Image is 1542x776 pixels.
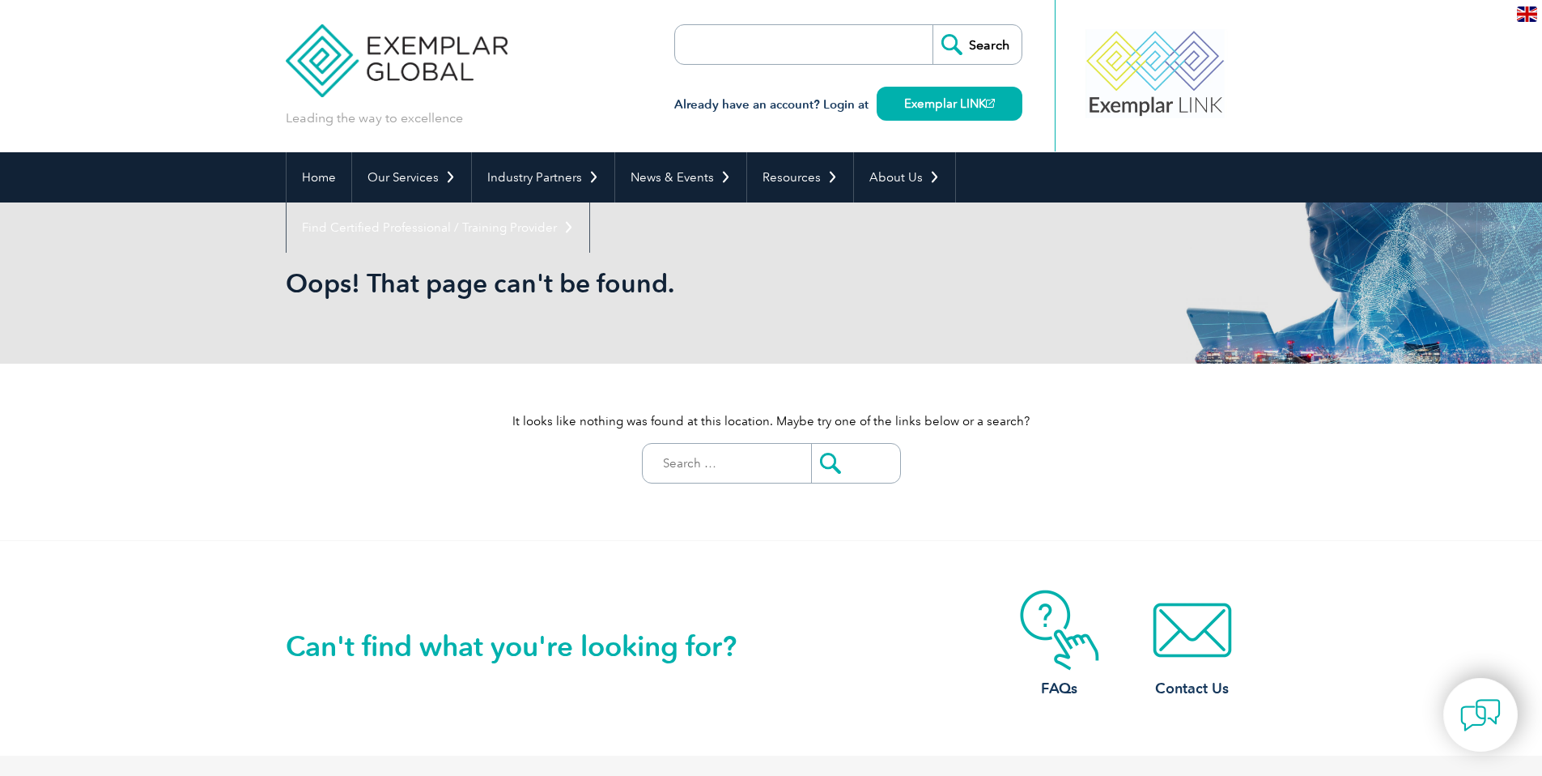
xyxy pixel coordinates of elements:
h3: Already have an account? Login at [674,95,1022,115]
input: Search [932,25,1022,64]
img: contact-faq.webp [995,590,1124,671]
a: Our Services [352,152,471,203]
a: Resources [747,152,853,203]
a: Find Certified Professional / Training Provider [287,203,589,253]
h3: FAQs [995,679,1124,699]
a: Industry Partners [472,152,614,203]
h2: Can't find what you're looking for? [286,633,771,659]
img: open_square.png [986,99,995,108]
h3: Contact Us [1128,679,1257,699]
a: News & Events [615,152,746,203]
a: FAQs [995,590,1124,699]
a: About Us [854,152,955,203]
img: contact-chat.png [1460,695,1501,735]
p: It looks like nothing was found at this location. Maybe try one of the links below or a search? [286,412,1257,430]
h1: Oops! That page can't be found. [286,267,907,299]
p: Leading the way to excellence [286,109,463,127]
a: Exemplar LINK [877,87,1022,121]
input: Submit [811,444,900,483]
img: en [1517,6,1537,22]
a: Home [287,152,351,203]
img: contact-email.webp [1128,590,1257,671]
a: Contact Us [1128,590,1257,699]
